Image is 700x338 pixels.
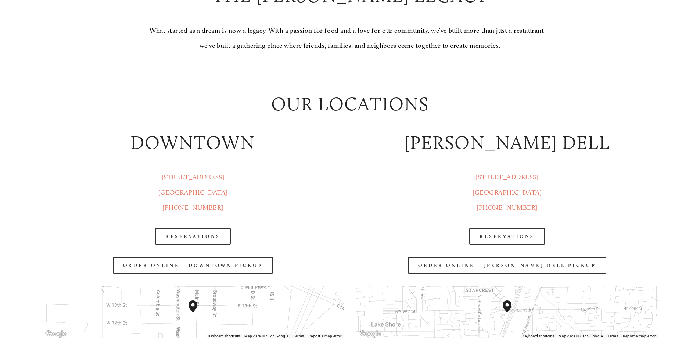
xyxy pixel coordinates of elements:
h2: DOWNTOWN [42,130,344,156]
a: Reservations [155,228,231,245]
h2: Our Locations [199,91,501,117]
a: [STREET_ADDRESS][GEOGRAPHIC_DATA] [473,173,542,196]
a: [PHONE_NUMBER] [162,203,223,211]
a: Terms [607,334,618,338]
a: Reservations [469,228,545,245]
a: Terms [293,334,304,338]
a: [STREET_ADDRESS][GEOGRAPHIC_DATA] [158,173,227,196]
h2: [PERSON_NAME] DELL [356,130,658,156]
div: Amaro's Table 1220 Main Street vancouver, United States [189,300,206,324]
a: Report a map error [623,334,656,338]
div: Amaro's Table 816 Northeast 98th Circle Vancouver, WA, 98665, United States [503,300,520,324]
span: Map data ©2025 Google [559,334,603,338]
a: Order Online - [PERSON_NAME] Dell Pickup [408,257,606,274]
a: Report a map error [309,334,342,338]
a: [PHONE_NUMBER] [477,203,538,211]
a: Order Online - Downtown pickup [113,257,273,274]
span: Map data ©2025 Google [244,334,288,338]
